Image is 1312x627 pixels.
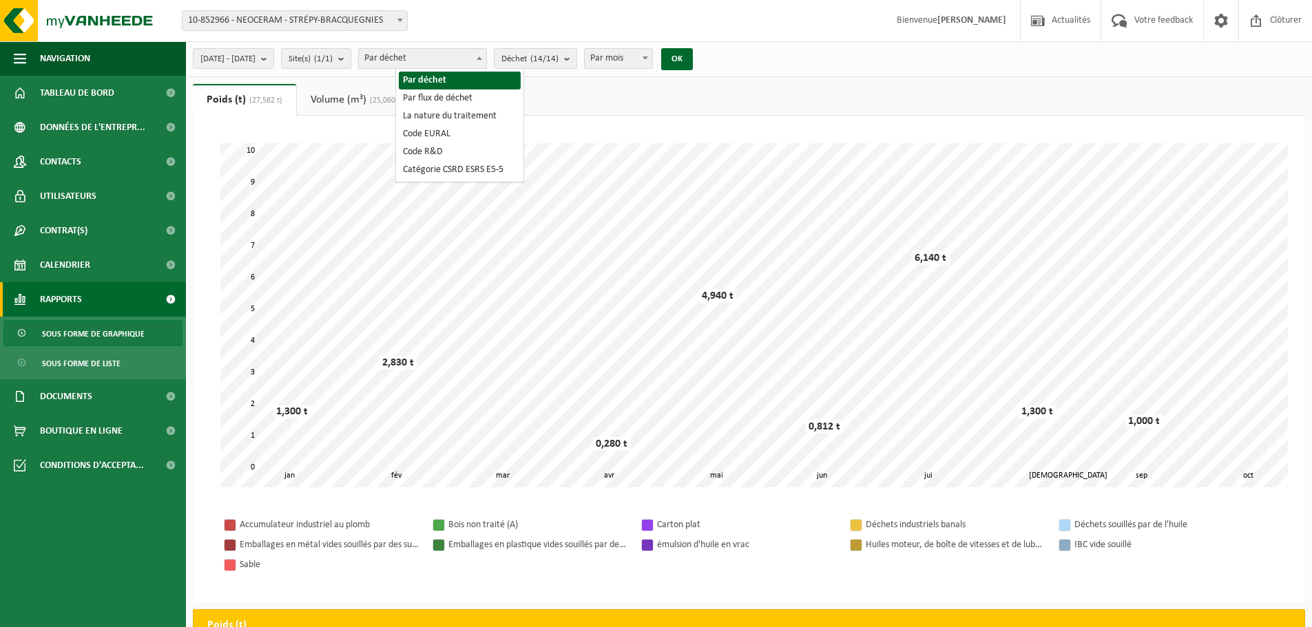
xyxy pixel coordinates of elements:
[297,84,424,116] a: Volume (m³)
[182,10,408,31] span: 10-852966 - NEOCERAM - STRÉPY-BRACQUEGNIES
[379,356,417,370] div: 2,830 t
[40,282,82,317] span: Rapports
[399,143,521,161] li: Code R&D
[584,48,653,69] span: Par mois
[592,437,631,451] div: 0,280 t
[40,76,114,110] span: Tableau de bord
[866,516,1045,533] div: Déchets industriels banals
[42,321,145,347] span: Sous forme de graphique
[40,41,90,76] span: Navigation
[193,84,296,116] a: Poids (t)
[240,556,419,573] div: Sable
[911,251,950,265] div: 6,140 t
[358,48,487,69] span: Par déchet
[399,107,521,125] li: La nature du traitement
[399,161,521,179] li: Catégorie CSRD ESRS E5-5
[3,320,183,346] a: Sous forme de graphique
[40,145,81,179] span: Contacts
[289,49,333,70] span: Site(s)
[399,72,521,89] li: Par déchet
[200,49,256,70] span: [DATE] - [DATE]
[273,405,311,418] div: 1,300 t
[193,48,274,69] button: [DATE] - [DATE]
[359,49,486,68] span: Par déchet
[698,289,737,303] div: 4,940 t
[1074,516,1253,533] div: Déchets souillés par de l'huile
[1125,414,1163,428] div: 1,000 t
[183,11,407,30] span: 10-852966 - NEOCERAM - STRÉPY-BRACQUEGNIES
[399,89,521,107] li: Par flux de déchet
[40,414,123,448] span: Boutique en ligne
[40,448,144,482] span: Conditions d'accepta...
[657,516,836,533] div: Carton plat
[937,15,1006,25] strong: [PERSON_NAME]
[40,179,96,213] span: Utilisateurs
[494,48,577,69] button: Déchet(14/14)
[501,49,559,70] span: Déchet
[40,213,87,248] span: Contrat(s)
[585,49,652,68] span: Par mois
[246,96,282,105] span: (27,582 t)
[805,420,844,434] div: 0,812 t
[399,125,521,143] li: Code EURAL
[40,379,92,414] span: Documents
[448,516,627,533] div: Bois non traité (A)
[281,48,351,69] button: Site(s)(1/1)
[42,350,121,376] span: Sous forme de liste
[240,516,419,533] div: Accumulateur industriel au plomb
[661,48,693,70] button: OK
[448,536,627,553] div: Emballages en plastique vides souillés par des substances dangereuses
[40,110,145,145] span: Données de l'entrepr...
[1074,536,1253,553] div: IBC vide souillé
[657,536,836,553] div: émulsion d'huile en vrac
[366,96,410,105] span: (25,060 m³)
[240,536,419,553] div: Emballages en métal vides souillés par des substances dangereuses
[3,350,183,376] a: Sous forme de liste
[314,54,333,63] count: (1/1)
[40,248,90,282] span: Calendrier
[866,536,1045,553] div: Huiles moteur, de boîte de vitesses et de lubrification non chlorées à base minérale en vrac
[530,54,559,63] count: (14/14)
[1018,405,1056,418] div: 1,300 t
